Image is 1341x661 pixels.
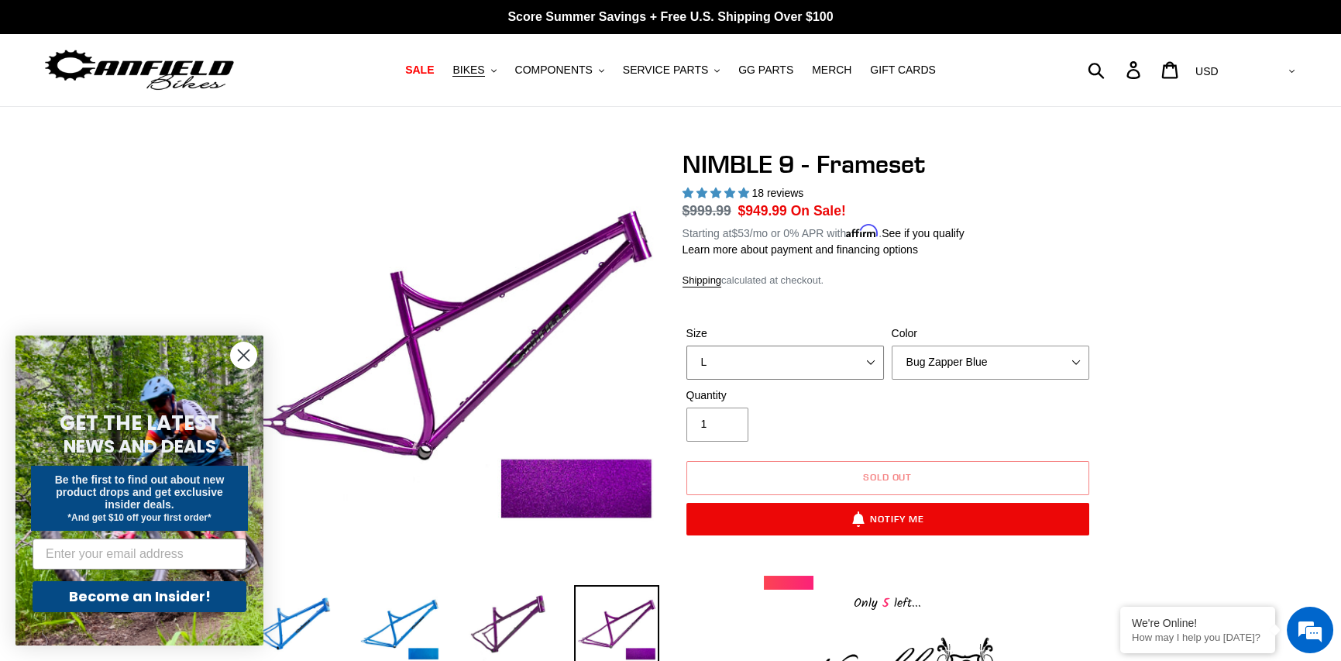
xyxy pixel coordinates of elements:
[862,60,944,81] a: GIFT CARDS
[405,64,434,77] span: SALE
[683,150,1093,179] h1: NIMBLE 9 - Frameset
[55,473,225,511] span: Be the first to find out about new product drops and get exclusive insider deals.
[452,64,484,77] span: BIKES
[892,325,1089,342] label: Color
[683,273,1093,288] div: calculated at checkout.
[1132,632,1264,643] p: How may I help you today?
[686,461,1089,495] button: Sold out
[397,60,442,81] a: SALE
[738,64,793,77] span: GG PARTS
[683,203,731,219] s: $999.99
[1132,617,1264,629] div: We're Online!
[751,187,803,199] span: 18 reviews
[686,387,884,404] label: Quantity
[230,342,257,369] button: Close dialog
[33,581,246,612] button: Become an Insider!
[764,590,1012,614] div: Only left...
[683,187,752,199] span: 4.89 stars
[812,64,851,77] span: MERCH
[507,60,612,81] button: COMPONENTS
[731,60,801,81] a: GG PARTS
[64,434,216,459] span: NEWS AND DEALS
[846,225,879,238] span: Affirm
[445,60,504,81] button: BIKES
[33,539,246,570] input: Enter your email address
[804,60,859,81] a: MERCH
[60,409,219,437] span: GET THE LATEST
[870,64,936,77] span: GIFT CARDS
[683,243,918,256] a: Learn more about payment and financing options
[623,64,708,77] span: SERVICE PARTS
[1096,53,1136,87] input: Search
[683,274,722,287] a: Shipping
[882,227,964,239] a: See if you qualify - Learn more about Affirm Financing (opens in modal)
[791,201,846,221] span: On Sale!
[863,471,913,483] span: Sold out
[686,325,884,342] label: Size
[43,46,236,95] img: Canfield Bikes
[878,594,894,613] span: 5
[686,503,1089,535] button: Notify Me
[515,64,593,77] span: COMPONENTS
[731,227,749,239] span: $53
[683,222,964,242] p: Starting at /mo or 0% APR with .
[615,60,727,81] button: SERVICE PARTS
[67,512,211,523] span: *And get $10 off your first order*
[738,203,787,219] span: $949.99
